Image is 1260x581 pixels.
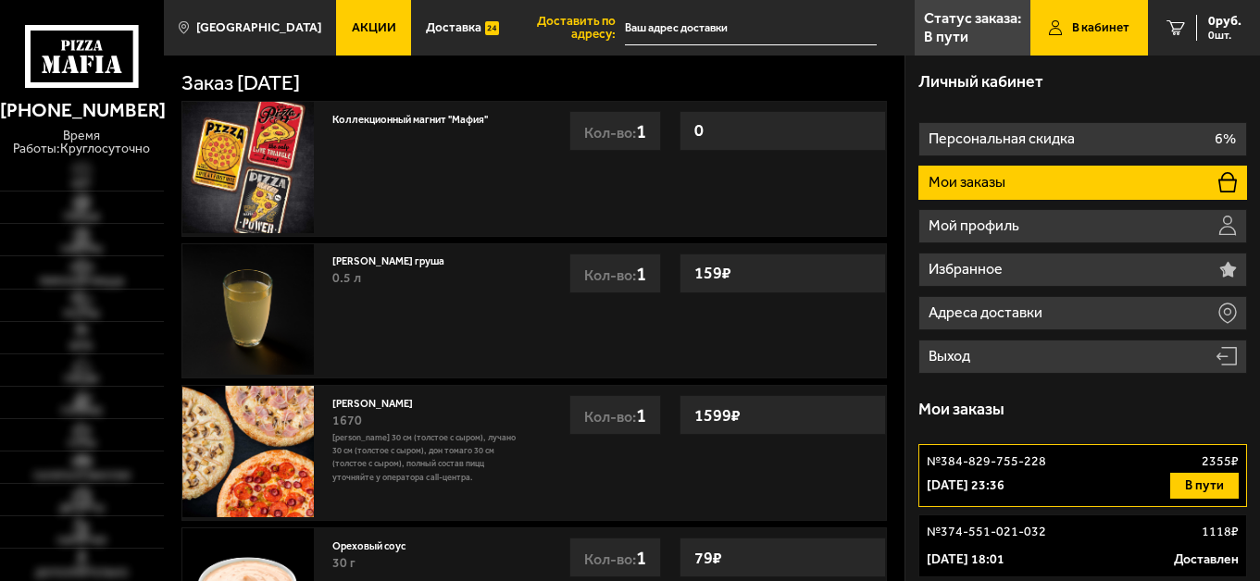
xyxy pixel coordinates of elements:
a: Коллекционный магнит "Мафия" [332,109,501,126]
strong: 79 ₽ [690,540,727,575]
p: Персональная скидка [929,131,1079,146]
a: [PERSON_NAME] [332,393,426,410]
div: Кол-во: [569,538,661,577]
span: 30 г [332,555,356,571]
span: 1 [636,262,646,285]
span: 0 руб. [1208,15,1241,28]
div: Кол-во: [569,111,661,151]
p: [DATE] 23:36 [927,476,1004,495]
a: Ореховый соус [332,536,418,552]
span: 1 [636,546,646,569]
div: Кол-во: [569,395,661,435]
p: Доставлен [1174,550,1239,569]
span: 1670 [332,413,362,428]
p: 2355 ₽ [1202,452,1239,471]
p: [PERSON_NAME] 30 см (толстое с сыром), Лучано 30 см (толстое с сыром), Дон Томаго 30 см (толстое ... [332,431,525,484]
button: В пути [1170,473,1239,499]
p: Мои заказы [929,175,1009,190]
span: 0.5 л [332,270,361,286]
h3: Личный кабинет [918,74,1043,91]
p: 1118 ₽ [1202,523,1239,541]
p: № 384-829-755-228 [927,452,1046,471]
img: 15daf4d41897b9f0e9f617042186c801.svg [485,19,499,38]
p: Мой профиль [929,218,1023,233]
h3: Мои заказы [918,402,1004,418]
span: [GEOGRAPHIC_DATA] [196,21,321,34]
span: 1 [636,403,646,426]
p: [DATE] 18:01 [927,550,1004,569]
span: улица Симонова, 10к1 [625,11,877,45]
input: Ваш адрес доставки [625,11,877,45]
strong: 1599 ₽ [690,398,745,433]
strong: 0 [690,113,708,148]
span: В кабинет [1072,21,1129,34]
a: №374-551-021-0321118₽[DATE] 18:01Доставлен [918,514,1246,577]
span: Акции [352,21,396,34]
div: Кол-во: [569,253,661,293]
p: № 374-551-021-032 [927,523,1046,541]
p: Избранное [929,262,1006,277]
p: 6% [1215,131,1236,146]
p: Выход [929,349,974,364]
span: 0 шт. [1208,30,1241,41]
h1: Заказ [DATE] [181,73,300,94]
p: В пути [924,30,968,44]
span: Доставка [426,21,481,34]
span: 1 [636,119,646,142]
a: [PERSON_NAME] груша [332,251,457,267]
a: №384-829-755-2282355₽[DATE] 23:36В пути [918,444,1246,507]
p: Статус заказа: [924,11,1021,26]
strong: 159 ₽ [690,255,736,290]
span: Доставить по адресу: [515,15,625,40]
p: Адреса доставки [929,305,1046,320]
